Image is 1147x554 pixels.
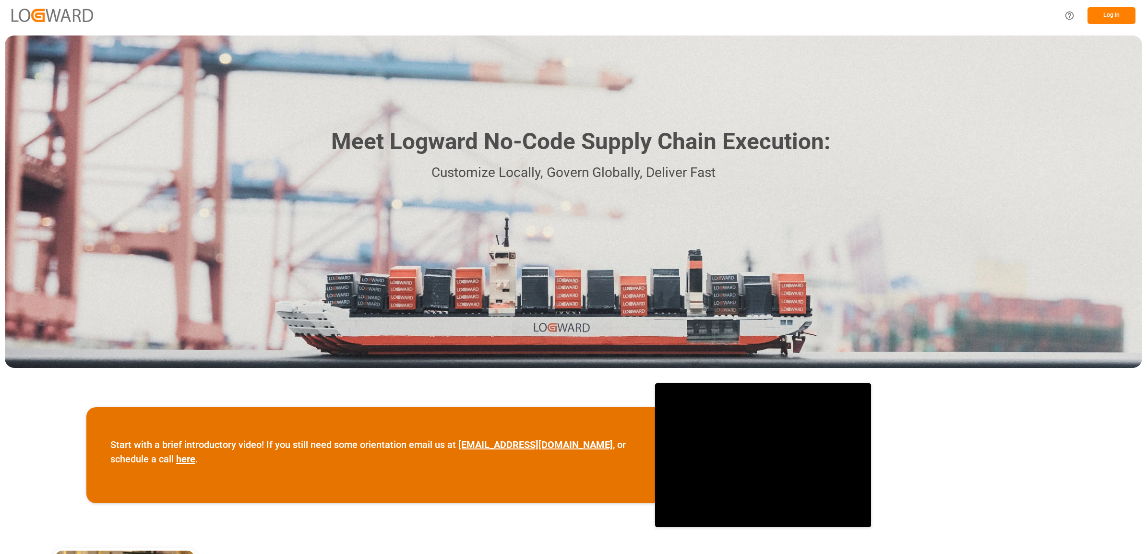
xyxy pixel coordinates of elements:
button: Log In [1087,7,1135,24]
h1: Meet Logward No-Code Supply Chain Execution: [331,125,830,159]
img: Logward_new_orange.png [12,9,93,22]
a: here [176,453,195,465]
p: Start with a brief introductory video! If you still need some orientation email us at , or schedu... [110,437,631,466]
p: Customize Locally, Govern Globally, Deliver Fast [317,162,830,184]
a: [EMAIL_ADDRESS][DOMAIN_NAME] [458,439,613,450]
button: Help Center [1059,5,1080,26]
